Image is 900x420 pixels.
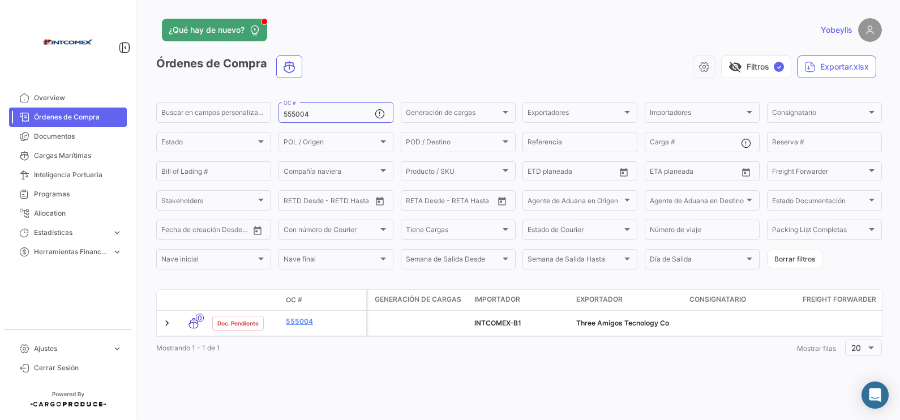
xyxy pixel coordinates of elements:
datatable-header-cell: Generación de cargas [368,290,470,310]
span: Día de Salida [650,257,744,265]
a: Programas [9,185,127,204]
a: Allocation [9,204,127,223]
span: Exportador [576,294,623,305]
input: Hasta [678,169,719,177]
input: Desde [161,228,182,235]
input: Hasta [434,198,475,206]
datatable-header-cell: Consignatario [685,290,798,310]
span: Semana de Salida Desde [406,257,500,265]
input: Desde [650,169,670,177]
span: Estadísticas [34,228,108,238]
span: Cargas Marítimas [34,151,122,161]
span: Estado [161,140,256,148]
datatable-header-cell: OC # [281,290,366,310]
h3: Órdenes de Compra [156,55,306,78]
input: Desde [528,169,548,177]
span: Freight Forwarder [772,169,867,177]
span: Consignatario [689,294,746,305]
span: expand_more [112,344,122,354]
span: Estado de Courier [528,228,622,235]
a: Expand/Collapse Row [161,318,173,329]
span: expand_more [112,228,122,238]
span: Producto / SKU [406,169,500,177]
a: Overview [9,88,127,108]
img: intcomex.png [40,14,96,70]
button: Open calendar [615,164,632,181]
datatable-header-cell: Exportador [572,290,685,310]
span: Programas [34,189,122,199]
div: Abrir Intercom Messenger [862,382,889,409]
button: visibility_offFiltros✓ [721,55,791,78]
span: Three Amigos Tecnology Co [576,319,669,327]
span: Overview [34,93,122,103]
span: Agente de Aduana en Origen [528,198,622,206]
span: Mostrar filas [797,344,836,353]
span: INTCOMEX-B1 [474,319,521,327]
span: Herramientas Financieras [34,247,108,257]
span: POL / Origen [284,140,378,148]
a: Órdenes de Compra [9,108,127,127]
a: Cargas Marítimas [9,146,127,165]
span: Generación de cargas [406,110,500,118]
button: Open calendar [249,222,266,239]
span: expand_more [112,247,122,257]
span: 0 [196,314,204,322]
span: Agente de Aduana en Destino [650,198,744,206]
datatable-header-cell: Estado Doc. [208,295,281,305]
span: Semana de Salida Hasta [528,257,622,265]
button: Open calendar [371,192,388,209]
span: Mostrando 1 - 1 de 1 [156,344,220,352]
input: Hasta [312,198,353,206]
span: Compañía naviera [284,169,378,177]
span: Cerrar Sesión [34,363,122,373]
a: Documentos [9,127,127,146]
span: Tiene Cargas [406,228,500,235]
span: Inteligencia Portuaria [34,170,122,180]
input: Hasta [190,228,231,235]
span: Stakeholders [161,198,256,206]
datatable-header-cell: Importador [470,290,572,310]
span: OC # [286,295,302,305]
span: Yobeylis [821,24,852,36]
span: Con número de Courier [284,228,378,235]
span: ¿Qué hay de nuevo? [169,24,245,36]
span: Ajustes [34,344,108,354]
span: Generación de cargas [375,294,461,305]
span: Nave final [284,257,378,265]
span: Nave inicial [161,257,256,265]
span: Consignatario [772,110,867,118]
button: Borrar filtros [767,250,822,268]
span: Importador [474,294,520,305]
span: Importadores [650,110,744,118]
input: Desde [406,198,426,206]
input: Hasta [556,169,597,177]
a: Inteligencia Portuaria [9,165,127,185]
span: 20 [851,343,861,353]
a: 555004 [286,316,362,327]
span: Estado Documentación [772,198,867,206]
button: Exportar.xlsx [797,55,876,78]
span: POD / Destino [406,140,500,148]
span: Doc. Pendiente [217,319,259,328]
button: Open calendar [494,192,511,209]
button: Open calendar [738,164,755,181]
button: ¿Qué hay de nuevo? [162,19,267,41]
span: Freight Forwarder [803,294,876,305]
span: Órdenes de Compra [34,112,122,122]
span: Allocation [34,208,122,218]
span: ✓ [774,62,784,72]
datatable-header-cell: Modo de Transporte [179,295,208,305]
span: Exportadores [528,110,622,118]
img: placeholder-user.png [858,18,882,42]
span: Documentos [34,131,122,142]
span: Packing List Completas [772,228,867,235]
input: Desde [284,198,304,206]
span: visibility_off [728,60,742,74]
button: Ocean [277,56,302,78]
